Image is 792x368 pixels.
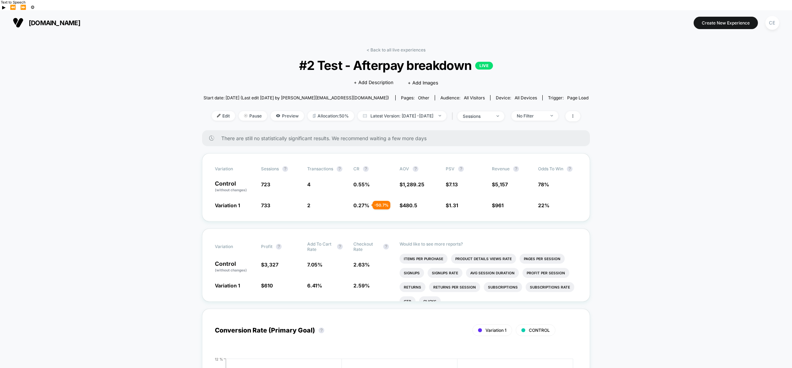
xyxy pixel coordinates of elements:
[400,202,417,208] span: $
[354,79,394,86] span: + Add Description
[520,254,565,264] li: Pages Per Session
[353,202,369,208] span: 0.27 %
[522,268,569,278] li: Profit Per Session
[313,114,316,118] img: rebalance
[221,135,576,141] span: There are still no statistically significant results. We recommend waiting a few more days
[353,262,370,268] span: 2.63 %
[18,4,28,10] button: Forward
[440,95,485,100] div: Audience:
[463,114,491,119] div: sessions
[449,181,458,187] span: 7.13
[29,19,80,27] span: [DOMAIN_NAME]
[358,111,446,121] span: Latest Version: [DATE] - [DATE]
[239,111,267,121] span: Pause
[400,166,409,171] span: AOV
[337,244,343,249] button: ?
[363,166,369,172] button: ?
[517,113,545,119] div: No Filter
[28,4,37,10] button: Settings
[353,166,359,171] span: CR
[215,261,254,273] p: Control
[694,17,758,29] button: Create New Experience
[403,181,424,187] span: 1,289.25
[400,254,447,264] li: Items Per Purchase
[307,241,333,252] span: Add To Cart Rate
[353,241,380,252] span: Checkout Rate
[337,166,342,172] button: ?
[550,115,553,116] img: end
[495,181,508,187] span: 5,157
[765,16,779,30] div: CE
[244,114,248,117] img: end
[215,282,240,289] span: Variation 1
[261,181,270,187] span: 723
[485,328,506,333] span: Variation 1
[446,166,455,171] span: PSV
[450,111,457,121] span: |
[8,4,18,10] button: Previous
[538,166,577,172] span: Odds to Win
[419,296,441,306] li: Clicks
[413,166,418,172] button: ?
[400,296,416,306] li: Ctr
[264,282,273,289] span: 610
[495,202,504,208] span: 961
[400,268,424,278] li: Signups
[403,202,417,208] span: 480.5
[367,47,425,53] a: < Back to all live experiences
[308,111,354,121] span: Allocation: 50%
[282,166,288,172] button: ?
[319,328,324,333] button: ?
[548,95,588,100] div: Trigger:
[215,357,223,361] tspan: 12 %
[215,202,240,208] span: Variation 1
[538,181,549,187] span: 78%
[307,166,333,171] span: Transactions
[492,202,504,208] span: $
[466,268,519,278] li: Avg Session Duration
[204,95,389,100] span: Start date: [DATE] (Last edit [DATE] by [PERSON_NAME][EMAIL_ADDRESS][DOMAIN_NAME])
[215,166,254,172] span: Variation
[497,115,499,117] img: end
[261,202,270,208] span: 733
[400,241,577,247] p: Would like to see more reports?
[763,16,781,30] button: CE
[451,254,516,264] li: Product Details Views Rate
[567,95,588,100] span: Page Load
[215,181,254,193] p: Control
[276,244,282,249] button: ?
[446,181,458,187] span: $
[418,95,429,100] span: other
[439,115,441,116] img: end
[492,166,510,171] span: Revenue
[529,328,550,333] span: CONTROL
[492,181,508,187] span: $
[373,201,390,209] div: - 50.7 %
[408,80,438,86] span: + Add Images
[401,95,429,100] div: Pages:
[223,58,569,73] span: #2 Test - Afterpay breakdown
[271,111,304,121] span: Preview
[264,262,278,268] span: 3,327
[217,114,221,117] img: edit
[307,181,310,187] span: 4
[446,202,458,208] span: $
[11,17,82,28] button: [DOMAIN_NAME]
[215,241,254,252] span: Variation
[261,262,278,268] span: $
[526,282,574,292] li: Subscriptions Rate
[261,166,279,171] span: Sessions
[307,282,322,289] span: 6.41 %
[215,188,247,192] span: (without changes)
[212,111,235,121] span: Edit
[464,95,485,100] span: All Visitors
[307,202,310,208] span: 2
[383,244,389,249] button: ?
[353,282,370,289] span: 2.59 %
[261,244,272,249] span: Profit
[513,166,519,172] button: ?
[458,166,464,172] button: ?
[490,95,542,100] span: Device:
[13,17,23,28] img: Visually logo
[484,282,522,292] li: Subscriptions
